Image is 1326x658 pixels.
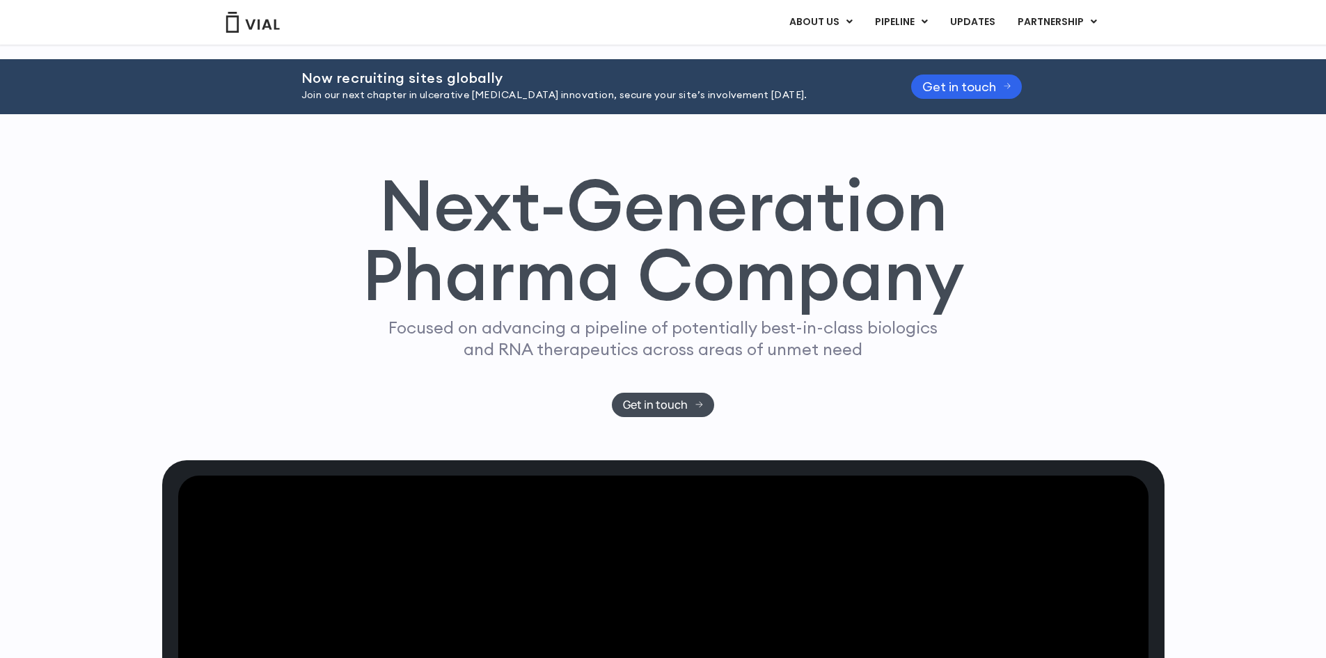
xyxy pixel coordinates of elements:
a: UPDATES [939,10,1006,34]
a: Get in touch [612,393,714,417]
a: Get in touch [911,75,1023,99]
a: PIPELINEMenu Toggle [864,10,938,34]
h1: Next-Generation Pharma Company [362,170,965,311]
span: Get in touch [922,81,996,92]
span: Get in touch [623,400,688,410]
p: Join our next chapter in ulcerative [MEDICAL_DATA] innovation, secure your site’s involvement [DA... [301,88,876,103]
img: Vial Logo [225,12,281,33]
p: Focused on advancing a pipeline of potentially best-in-class biologics and RNA therapeutics acros... [383,317,944,360]
a: PARTNERSHIPMenu Toggle [1007,10,1108,34]
h2: Now recruiting sites globally [301,70,876,86]
a: ABOUT USMenu Toggle [778,10,863,34]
